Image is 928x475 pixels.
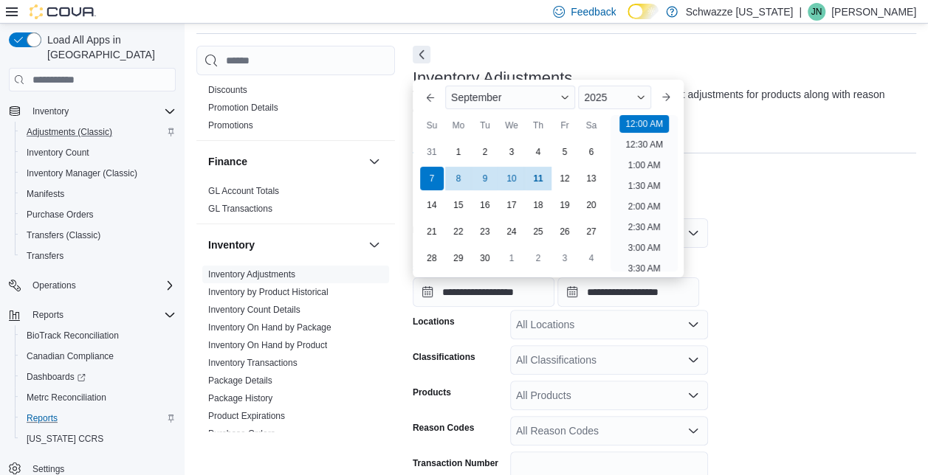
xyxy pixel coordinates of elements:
h3: Inventory Adjustments [413,69,572,87]
p: [PERSON_NAME] [831,3,916,21]
li: 12:00 AM [619,115,669,133]
a: GL Account Totals [208,186,279,196]
div: Th [526,114,550,137]
div: day-3 [500,140,523,164]
div: day-28 [420,246,444,270]
button: Metrc Reconciliation [15,387,182,408]
li: 2:00 AM [622,198,666,215]
span: Transfers [21,247,176,265]
div: day-2 [526,246,550,270]
div: day-26 [553,220,577,243]
div: Discounts & Promotions [196,81,395,140]
div: day-3 [553,246,577,270]
button: Adjustments (Classic) [15,122,182,142]
span: Transfers [27,250,63,262]
span: September [451,91,501,103]
div: Mo [447,114,470,137]
input: Dark Mode [628,4,659,19]
div: day-30 [473,246,497,270]
span: Operations [27,277,176,294]
h3: Inventory [208,237,255,252]
a: Inventory by Product Historical [208,287,329,297]
span: Inventory by Product Historical [208,286,329,298]
h3: Finance [208,154,247,169]
span: Promotion Details [208,102,278,114]
span: Reports [21,409,176,427]
input: Press the down key to enter a popover containing a calendar. Press the escape key to close the po... [413,277,554,307]
div: day-8 [447,167,470,190]
a: Purchase Orders [208,429,275,439]
button: Finance [365,153,383,170]
span: Adjustments (Classic) [27,126,112,138]
button: Open list of options [687,389,699,401]
span: Inventory On Hand by Product [208,339,327,351]
button: Operations [3,275,182,296]
a: Adjustments (Classic) [21,123,118,141]
div: Button. Open the month selector. September is currently selected. [445,86,575,109]
div: day-9 [473,167,497,190]
button: Inventory Count [15,142,182,163]
button: Next month [654,86,678,109]
button: Reports [27,306,69,324]
div: day-1 [447,140,470,164]
div: Button. Open the year selector. 2025 is currently selected. [578,86,651,109]
ul: Time [611,115,678,271]
div: day-31 [420,140,444,164]
li: 2:30 AM [622,218,666,236]
a: Dashboards [21,368,92,386]
div: day-23 [473,220,497,243]
button: Transfers (Classic) [15,225,182,246]
span: 2025 [584,91,607,103]
span: Manifests [21,185,176,203]
div: day-10 [500,167,523,190]
a: Inventory On Hand by Package [208,322,331,333]
a: Package History [208,393,272,403]
div: day-7 [420,167,444,190]
span: Inventory [32,105,69,117]
span: Canadian Compliance [21,347,176,365]
li: 12:30 AM [619,136,669,153]
label: Locations [413,316,455,327]
div: day-16 [473,193,497,217]
button: Open list of options [687,425,699,437]
label: Reason Codes [413,422,474,434]
button: Inventory [27,103,75,120]
button: Previous Month [419,86,442,109]
div: day-13 [580,167,603,190]
div: day-27 [580,220,603,243]
span: Inventory Count Details [208,304,300,316]
button: Operations [27,277,82,294]
span: BioTrack Reconciliation [21,327,176,344]
span: Inventory Adjustments [208,268,295,280]
span: GL Transactions [208,203,272,215]
button: Inventory [3,101,182,122]
label: Products [413,386,451,398]
span: GL Account Totals [208,185,279,197]
span: Adjustments (Classic) [21,123,176,141]
div: September, 2025 [419,139,605,271]
li: 1:00 AM [622,156,666,174]
span: Reports [32,309,63,321]
a: Purchase Orders [21,206,100,223]
span: Settings [32,463,64,475]
div: day-22 [447,220,470,243]
a: Transfers (Classic) [21,226,106,244]
li: 3:30 AM [622,260,666,277]
a: Promotion Details [208,103,278,113]
button: Canadian Compliance [15,346,182,367]
button: Reports [15,408,182,429]
span: Inventory Manager (Classic) [21,164,176,182]
span: Reports [27,412,58,424]
button: Purchase Orders [15,204,182,225]
span: Load All Apps in [GEOGRAPHIC_DATA] [41,32,176,62]
div: day-6 [580,140,603,164]
button: Finance [208,154,362,169]
div: day-1 [500,246,523,270]
span: Inventory Count [27,147,89,159]
div: Justin Nau [808,3,825,21]
div: day-17 [500,193,523,217]
span: Purchase Orders [208,428,275,440]
a: Product Expirations [208,411,285,421]
button: Open list of options [687,354,699,366]
div: day-18 [526,193,550,217]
